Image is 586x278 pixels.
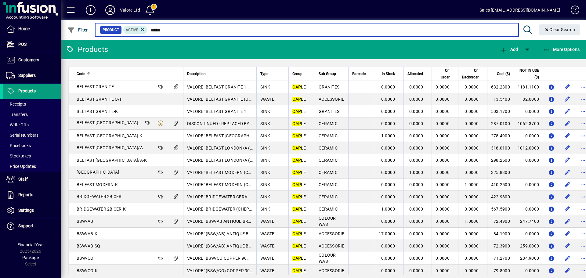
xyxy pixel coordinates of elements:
[187,268,316,273] span: VALORE` (BSW/CO) COPPER 90 WASTE & SQU & RND OVERFLOW
[409,256,423,261] span: 0.0000
[562,131,572,141] button: Edit
[77,182,118,187] span: BELFAST MODERN-K
[3,130,61,140] a: Serial Numbers
[465,158,479,163] span: 0.0000
[487,142,514,154] td: 318.0100
[292,244,301,248] em: CAP
[292,182,301,187] em: CAP
[3,109,61,120] a: Transfers
[292,268,306,273] span: LE
[319,194,338,199] span: CERAMIC
[487,117,514,130] td: 287.0100
[436,158,450,163] span: 0.0000
[514,179,543,191] td: 0.0000
[514,240,543,252] td: 259.0000
[541,44,581,55] button: More Options
[292,219,306,224] span: LE
[18,208,34,213] span: Settings
[487,154,514,166] td: 298.2500
[3,203,61,218] a: Settings
[187,70,206,77] span: Description
[319,109,339,114] span: GRANITES
[487,215,514,228] td: 72.4900
[514,265,543,277] td: 0.0000
[3,172,61,187] a: Staff
[319,182,338,187] span: CERAMIC
[352,70,371,77] div: Barcode
[562,155,572,165] button: Edit
[292,207,306,211] span: LE
[436,97,450,102] span: 0.0000
[77,231,97,236] span: BSW/AB-K
[436,268,450,273] span: 0.0000
[292,231,301,236] em: CAP
[381,158,395,163] span: 0.0000
[126,28,138,32] span: Active
[462,67,484,81] div: On Backorder
[562,107,572,116] button: Edit
[319,158,338,163] span: CERAMIC
[187,97,300,102] span: VALORE` BELFAST GRANITE (OVERFLOW ONLY)=0.24M3
[292,256,306,261] span: LE
[381,109,395,114] span: 0.0000
[562,204,572,214] button: Edit
[436,67,455,81] div: On Order
[292,207,301,211] em: CAP
[187,121,293,126] span: DISCONTINUED - REPLACED BY [GEOGRAPHIC_DATA]
[3,187,61,203] a: Reports
[562,143,572,153] button: Edit
[260,109,270,114] span: SINK
[77,207,126,211] span: BRIDGEWATER 2B CER-K
[487,203,514,215] td: 567.5900
[100,5,120,16] button: Profile
[381,268,395,273] span: 0.0000
[319,231,345,236] span: ACCESSORIE
[487,93,514,105] td: 13.5400
[123,26,148,34] mat-chip: Activation Status: Active
[465,207,479,211] span: 0.0000
[381,133,395,138] span: 1.0000
[562,94,572,104] button: Edit
[465,109,479,114] span: 0.0000
[409,268,423,273] span: 0.0000
[18,57,39,62] span: Customers
[292,121,306,126] span: LE
[6,102,26,107] span: Receipts
[436,244,450,248] span: 0.0000
[77,120,138,125] span: BELFAST [GEOGRAPHIC_DATA]
[77,109,118,114] span: BELFAST GRANITE-K
[77,170,119,175] span: [GEOGRAPHIC_DATA]
[436,121,450,126] span: 0.0000
[292,70,311,77] div: Group
[292,244,306,248] span: LE
[465,85,479,89] span: 0.0000
[18,42,27,47] span: POS
[77,194,122,199] span: BRIDGEWATER 2B CER
[381,194,395,199] span: 0.0000
[514,203,543,215] td: 0.0000
[409,194,423,199] span: 0.0000
[487,191,514,203] td: 422.9800
[187,219,320,224] span: VALORE` BSW/AB ANTIQUE BRASS 90MM WASTE & OVERFLOW KIT
[514,81,543,93] td: 1181.1100
[187,231,324,236] span: VALORE` (BSW/AB) ANTIQUE BRASS 90 WASTE & OVERFLOW KITSET
[187,133,321,138] span: VALORE` BELFAST [GEOGRAPHIC_DATA] (CPBS) CERAMIC =0.13M3
[543,47,580,52] span: More Options
[18,73,36,78] span: Suppliers
[319,121,338,126] span: CERAMIC
[407,70,423,77] span: Allocated
[487,166,514,179] td: 325.8300
[6,164,36,169] span: Price Updates
[465,121,479,126] span: 0.0000
[319,207,338,211] span: CERAMIC
[436,133,450,138] span: 0.0000
[3,120,61,130] a: Write Offs
[382,70,395,77] span: In Stock
[260,70,268,77] span: Type
[292,121,301,126] em: CAP
[562,119,572,128] button: Edit
[319,70,345,77] div: Sub Group
[260,256,274,261] span: WASTE
[465,244,479,248] span: 0.0000
[3,52,61,68] a: Customers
